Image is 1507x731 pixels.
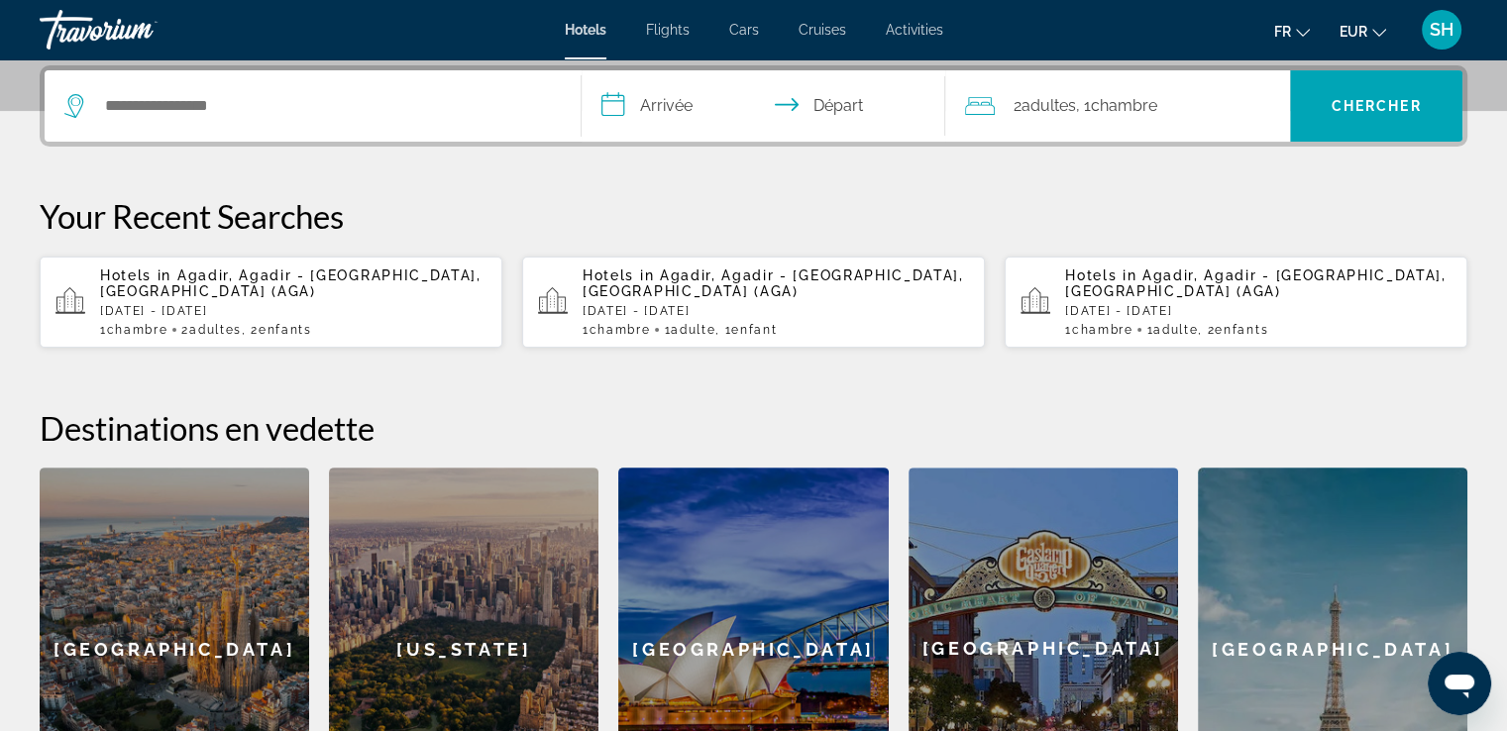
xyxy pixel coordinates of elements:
[1065,267,1136,283] span: Hotels in
[100,304,486,318] p: [DATE] - [DATE]
[583,267,654,283] span: Hotels in
[1198,323,1268,337] span: , 2
[646,22,690,38] a: Flights
[1072,323,1133,337] span: Chambre
[189,323,242,337] span: Adultes
[729,22,759,38] a: Cars
[565,22,606,38] a: Hotels
[1013,92,1075,120] span: 2
[40,4,238,55] a: Travorium
[1340,17,1386,46] button: Change currency
[1146,323,1198,337] span: 1
[582,70,946,142] button: Select check in and out date
[1065,267,1447,299] span: Agadir, Agadir - [GEOGRAPHIC_DATA], [GEOGRAPHIC_DATA] (AGA)
[242,323,312,337] span: , 2
[107,323,168,337] span: Chambre
[1290,70,1462,142] button: Search
[45,70,1462,142] div: Search widget
[664,323,715,337] span: 1
[1021,96,1075,115] span: Adultes
[1153,323,1198,337] span: Adulte
[40,196,1467,236] p: Your Recent Searches
[583,323,650,337] span: 1
[100,267,171,283] span: Hotels in
[799,22,846,38] a: Cruises
[1065,323,1132,337] span: 1
[40,256,502,349] button: Hotels in Agadir, Agadir - [GEOGRAPHIC_DATA], [GEOGRAPHIC_DATA] (AGA)[DATE] - [DATE]1Chambre2Adul...
[886,22,943,38] a: Activities
[1340,24,1367,40] span: EUR
[100,323,167,337] span: 1
[1274,17,1310,46] button: Change language
[1065,304,1452,318] p: [DATE] - [DATE]
[583,267,964,299] span: Agadir, Agadir - [GEOGRAPHIC_DATA], [GEOGRAPHIC_DATA] (AGA)
[731,323,777,337] span: Enfant
[40,408,1467,448] h2: Destinations en vedette
[1416,9,1467,51] button: User Menu
[583,304,969,318] p: [DATE] - [DATE]
[1428,652,1491,715] iframe: Bouton de lancement de la fenêtre de messagerie
[1332,98,1422,114] span: Chercher
[181,323,241,337] span: 2
[1090,96,1156,115] span: Chambre
[715,323,777,337] span: , 1
[590,323,651,337] span: Chambre
[103,91,551,121] input: Search hotel destination
[259,323,312,337] span: Enfants
[1005,256,1467,349] button: Hotels in Agadir, Agadir - [GEOGRAPHIC_DATA], [GEOGRAPHIC_DATA] (AGA)[DATE] - [DATE]1Chambre1Adul...
[1274,24,1291,40] span: fr
[1430,20,1453,40] span: SH
[522,256,985,349] button: Hotels in Agadir, Agadir - [GEOGRAPHIC_DATA], [GEOGRAPHIC_DATA] (AGA)[DATE] - [DATE]1Chambre1Adul...
[671,323,715,337] span: Adulte
[1215,323,1268,337] span: Enfants
[1075,92,1156,120] span: , 1
[945,70,1290,142] button: Travelers: 2 adults, 0 children
[100,267,482,299] span: Agadir, Agadir - [GEOGRAPHIC_DATA], [GEOGRAPHIC_DATA] (AGA)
